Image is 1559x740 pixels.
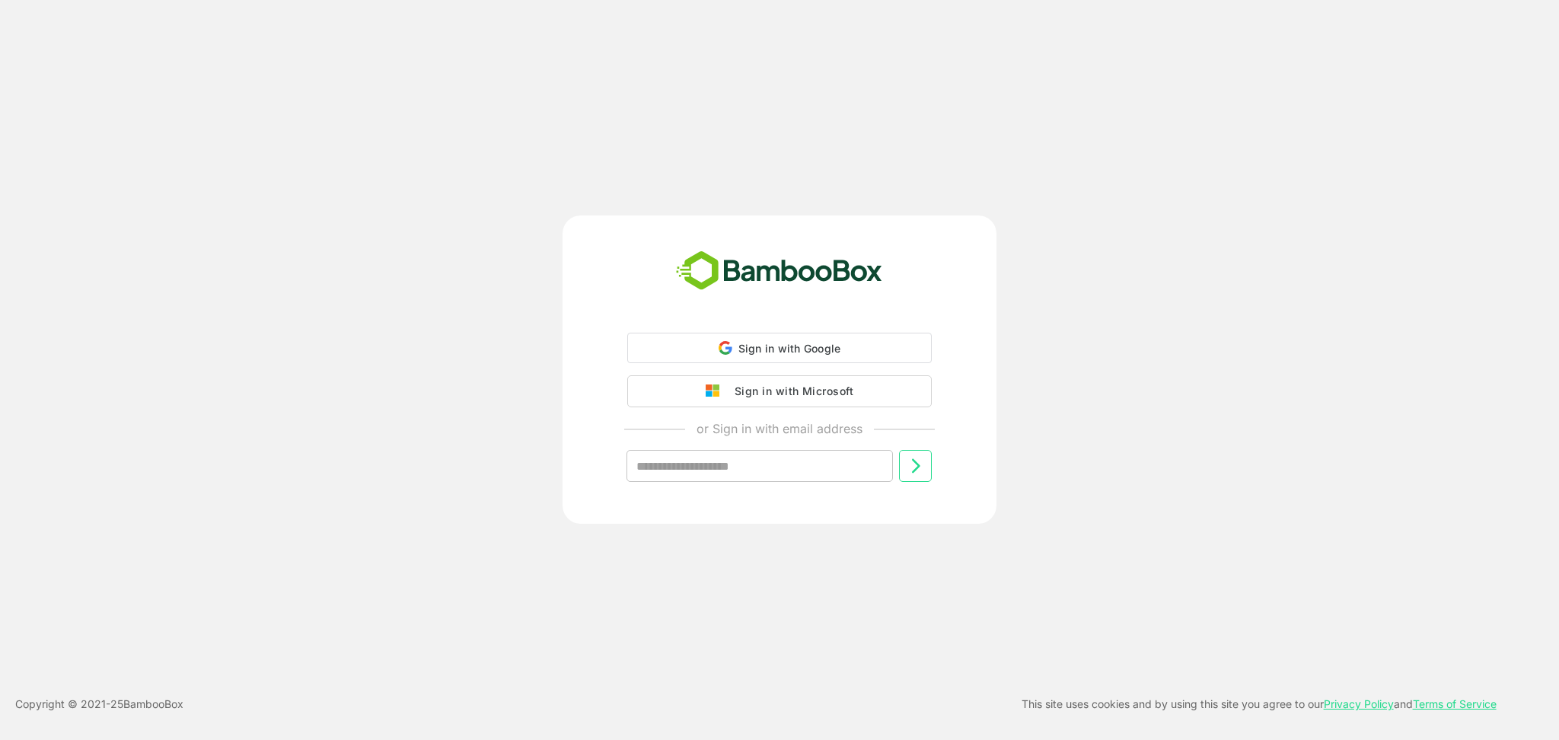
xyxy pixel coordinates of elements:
[738,342,841,355] span: Sign in with Google
[627,375,932,407] button: Sign in with Microsoft
[1413,697,1497,710] a: Terms of Service
[697,419,862,438] p: or Sign in with email address
[727,381,853,401] div: Sign in with Microsoft
[627,333,932,363] div: Sign in with Google
[1022,695,1497,713] p: This site uses cookies and by using this site you agree to our and
[706,384,727,398] img: google
[15,695,183,713] p: Copyright © 2021- 25 BambooBox
[668,246,891,296] img: bamboobox
[1324,697,1394,710] a: Privacy Policy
